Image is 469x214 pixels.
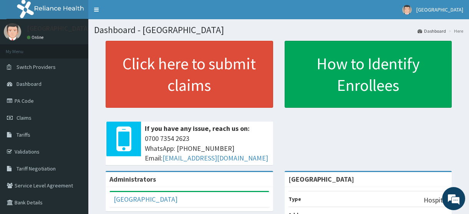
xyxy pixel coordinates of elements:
[288,175,354,184] strong: [GEOGRAPHIC_DATA]
[17,114,31,121] span: Claims
[145,134,269,163] span: 0700 7354 2623 WhatsApp: [PHONE_NUMBER] Email:
[418,28,446,34] a: Dashboard
[27,25,90,32] p: [GEOGRAPHIC_DATA]
[288,196,301,202] b: Type
[27,35,45,40] a: Online
[4,23,21,40] img: User Image
[106,41,273,108] a: Click here to submit claims
[17,165,56,172] span: Tariff Negotiation
[162,154,268,162] a: [EMAIL_ADDRESS][DOMAIN_NAME]
[402,5,412,15] img: User Image
[416,6,463,13] span: [GEOGRAPHIC_DATA]
[447,28,463,34] li: Here
[94,25,463,35] h1: Dashboard - [GEOGRAPHIC_DATA]
[114,195,177,204] a: [GEOGRAPHIC_DATA]
[109,175,156,184] b: Administrators
[17,131,30,138] span: Tariffs
[17,64,56,70] span: Switch Providers
[145,124,250,133] b: If you have any issue, reach us on:
[285,41,452,108] a: How to Identify Enrollees
[17,80,41,87] span: Dashboard
[424,195,448,205] p: Hospital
